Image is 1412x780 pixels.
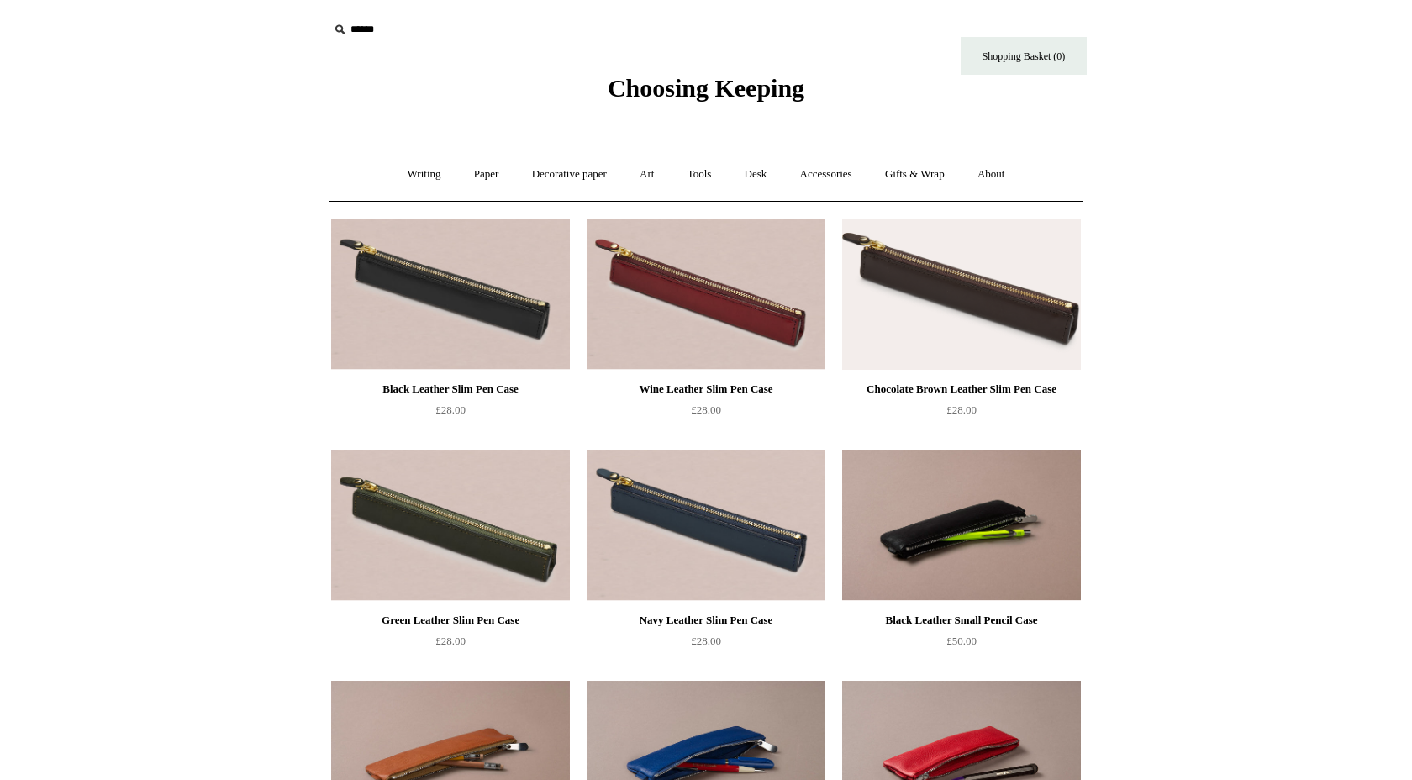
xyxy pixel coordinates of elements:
[335,610,566,630] div: Green Leather Slim Pen Case
[846,610,1077,630] div: Black Leather Small Pencil Case
[591,610,821,630] div: Navy Leather Slim Pen Case
[846,379,1077,399] div: Chocolate Brown Leather Slim Pen Case
[587,379,825,448] a: Wine Leather Slim Pen Case £28.00
[870,152,960,197] a: Gifts & Wrap
[608,74,804,102] span: Choosing Keeping
[842,379,1081,448] a: Chocolate Brown Leather Slim Pen Case £28.00
[842,219,1081,370] a: Chocolate Brown Leather Slim Pen Case Chocolate Brown Leather Slim Pen Case
[591,379,821,399] div: Wine Leather Slim Pen Case
[435,403,466,416] span: £28.00
[842,450,1081,601] img: Black Leather Small Pencil Case
[459,152,514,197] a: Paper
[608,87,804,99] a: Choosing Keeping
[331,219,570,370] img: Black Leather Slim Pen Case
[331,219,570,370] a: Black Leather Slim Pen Case Black Leather Slim Pen Case
[730,152,782,197] a: Desk
[961,37,1087,75] a: Shopping Basket (0)
[587,450,825,601] img: Navy Leather Slim Pen Case
[962,152,1020,197] a: About
[587,610,825,679] a: Navy Leather Slim Pen Case £28.00
[842,450,1081,601] a: Black Leather Small Pencil Case Black Leather Small Pencil Case
[946,403,977,416] span: £28.00
[331,450,570,601] a: Green Leather Slim Pen Case Green Leather Slim Pen Case
[587,450,825,601] a: Navy Leather Slim Pen Case Navy Leather Slim Pen Case
[517,152,622,197] a: Decorative paper
[335,379,566,399] div: Black Leather Slim Pen Case
[331,610,570,679] a: Green Leather Slim Pen Case £28.00
[587,219,825,370] img: Wine Leather Slim Pen Case
[785,152,867,197] a: Accessories
[842,219,1081,370] img: Chocolate Brown Leather Slim Pen Case
[946,635,977,647] span: £50.00
[331,450,570,601] img: Green Leather Slim Pen Case
[691,403,721,416] span: £28.00
[672,152,727,197] a: Tools
[624,152,669,197] a: Art
[587,219,825,370] a: Wine Leather Slim Pen Case Wine Leather Slim Pen Case
[331,379,570,448] a: Black Leather Slim Pen Case £28.00
[435,635,466,647] span: £28.00
[691,635,721,647] span: £28.00
[842,610,1081,679] a: Black Leather Small Pencil Case £50.00
[393,152,456,197] a: Writing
